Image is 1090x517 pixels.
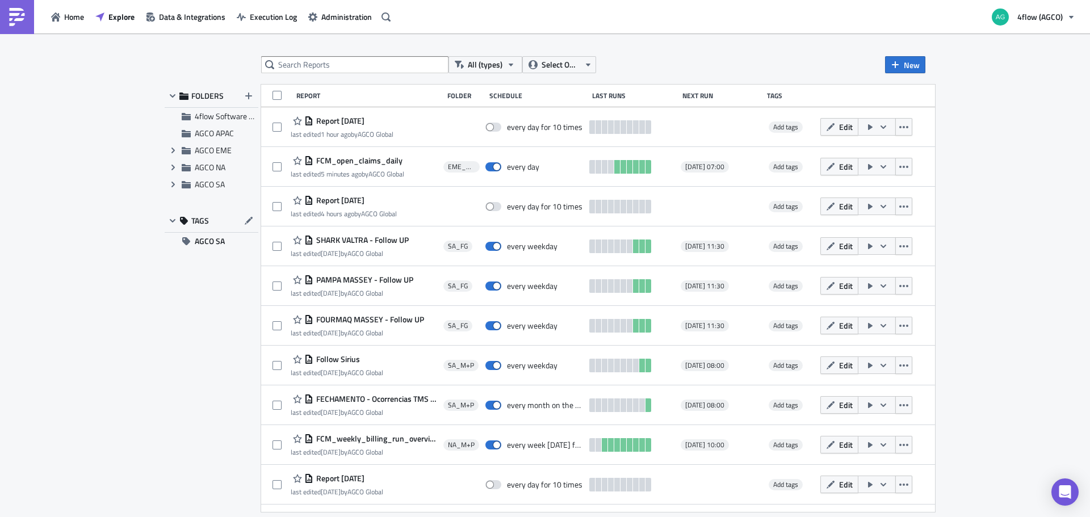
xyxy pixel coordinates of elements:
span: Select Owner [542,58,580,71]
div: every day [507,162,539,172]
span: AGCO APAC [195,127,234,139]
time: 2025-09-09T11:52:12Z [321,486,341,497]
button: Execution Log [231,8,303,26]
span: Add tags [769,121,803,133]
button: Select Owner [522,56,596,73]
button: AGCO SA [165,233,258,250]
button: Explore [90,8,140,26]
span: [DATE] 10:00 [685,440,724,449]
img: Avatar [991,7,1010,27]
div: last edited by AGCO Global [291,487,383,496]
span: AGCO SA [195,233,225,250]
div: last edited by AGCO Global [291,289,413,297]
div: Next Run [682,91,761,100]
div: last edited by AGCO Global [291,130,393,138]
div: last edited by AGCO Global [291,448,437,456]
span: AGCO SA [195,178,225,190]
div: Report [296,91,442,100]
div: every day for 10 times [507,122,582,132]
span: [DATE] 08:00 [685,401,724,410]
input: Search Reports [261,56,448,73]
span: [DATE] 07:00 [685,162,724,171]
time: 2025-09-10T15:00:15Z [321,288,341,299]
span: Add tags [769,161,803,173]
span: PAMPA MASSEY - Follow UP [313,275,413,285]
span: FECHAMENTO - Ocorrencias TMS - Mes anterior - SIRIUS [313,394,437,404]
span: Home [64,11,84,23]
span: Edit [839,320,853,331]
button: Edit [820,158,858,175]
span: Add tags [773,400,798,410]
span: FOURMAQ MASSEY - Follow UP [313,314,424,325]
span: SA_FG [448,321,468,330]
span: Add tags [773,121,798,132]
span: Data & Integrations [159,11,225,23]
span: Add tags [773,320,798,331]
span: Add tags [773,241,798,251]
time: 2025-09-10T15:00:31Z [321,327,341,338]
div: every month on the 5th [507,400,583,410]
button: All (types) [448,56,522,73]
div: every day for 10 times [507,480,582,490]
div: last edited by AGCO Global [291,368,383,377]
span: SA_M+P [448,361,474,370]
div: every week on Monday for 10 times [507,440,583,450]
button: Edit [820,436,858,453]
span: FOLDERS [191,91,224,101]
span: Add tags [769,201,803,212]
time: 2025-09-11T13:38:01Z [321,129,351,140]
span: Execution Log [250,11,297,23]
span: All (types) [468,58,502,71]
button: Administration [303,8,378,26]
button: Edit [820,118,858,136]
time: 2025-09-09T18:02:36Z [321,367,341,378]
span: New [904,59,920,71]
div: Open Intercom Messenger [1051,478,1079,506]
span: Add tags [773,439,798,450]
span: Edit [839,399,853,411]
div: Schedule [489,91,586,100]
button: 4flow (AGCO) [985,5,1081,30]
span: Edit [839,280,853,292]
span: Edit [839,200,853,212]
span: Add tags [769,241,803,252]
span: Add tags [769,479,803,490]
div: last edited by AGCO Global [291,170,404,178]
time: 2025-09-10T15:00:00Z [321,248,341,259]
time: 2025-09-11T14:59:32Z [321,169,362,179]
span: Add tags [769,400,803,411]
span: Edit [839,359,853,371]
button: Home [45,8,90,26]
button: Edit [820,356,858,374]
span: Edit [839,121,853,133]
span: [DATE] 11:30 [685,321,724,330]
span: Explore [108,11,135,23]
div: last edited by AGCO Global [291,209,397,218]
span: Add tags [773,280,798,291]
span: 4flow Software KAM [195,110,265,122]
button: Edit [820,476,858,493]
span: Report 2025-09-11 [313,116,364,126]
div: last edited by AGCO Global [291,329,424,337]
div: last edited by AGCO Global [291,249,409,258]
span: AGCO EME [195,144,232,156]
span: Add tags [773,479,798,490]
span: [DATE] 11:30 [685,242,724,251]
span: SA_FG [448,281,468,291]
span: EME_M+P [448,162,476,171]
span: Add tags [769,280,803,292]
button: Edit [820,396,858,414]
div: every day for 10 times [507,201,582,212]
div: every weekday [507,281,557,291]
div: Last Runs [592,91,677,100]
button: Data & Integrations [140,8,231,26]
button: Edit [820,197,858,215]
div: Tags [767,91,815,100]
time: 2025-09-11T11:06:47Z [321,208,354,219]
span: Add tags [773,360,798,371]
span: Report 2025-09-09 [313,473,364,484]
